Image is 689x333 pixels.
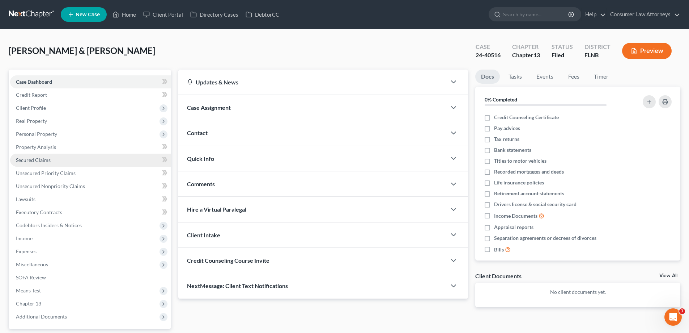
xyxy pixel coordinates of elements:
[552,43,573,51] div: Status
[140,8,187,21] a: Client Portal
[16,157,51,163] span: Secured Claims
[16,79,52,85] span: Case Dashboard
[512,51,540,59] div: Chapter
[607,8,680,21] a: Consumer Law Attorneys
[494,146,531,154] span: Bank statements
[16,170,76,176] span: Unsecured Priority Claims
[16,261,48,267] span: Miscellaneous
[494,201,577,208] span: Drivers license & social security card
[16,196,35,202] span: Lawsuits
[16,287,41,294] span: Means Test
[10,193,171,206] a: Lawsuits
[494,190,564,197] span: Retirement account statements
[16,118,47,124] span: Real Property
[503,8,569,21] input: Search by name...
[16,131,57,137] span: Personal Property
[76,12,100,17] span: New Case
[485,96,517,103] strong: 0% Completed
[679,308,685,314] span: 1
[584,51,611,59] div: FLNB
[494,136,519,143] span: Tax returns
[481,288,675,296] p: No client documents yet.
[494,246,504,253] span: Bills
[187,282,288,289] span: NextMessage: Client Text Notifications
[512,43,540,51] div: Chapter
[503,70,528,84] a: Tasks
[10,88,171,101] a: Credit Report
[582,8,606,21] a: Help
[622,43,672,59] button: Preview
[10,75,171,88] a: Case Dashboard
[16,209,62,215] span: Executory Contracts
[109,8,140,21] a: Home
[494,157,546,165] span: Titles to motor vehicles
[494,125,520,132] span: Pay advices
[562,70,585,84] a: Fees
[242,8,283,21] a: DebtorCC
[187,104,231,111] span: Case Assignment
[16,105,46,111] span: Client Profile
[588,70,614,84] a: Timer
[16,300,41,307] span: Chapter 13
[187,180,215,187] span: Comments
[584,43,611,51] div: District
[494,224,533,231] span: Appraisal reports
[10,167,171,180] a: Unsecured Priority Claims
[16,92,47,98] span: Credit Report
[10,141,171,154] a: Property Analysis
[10,180,171,193] a: Unsecured Nonpriority Claims
[10,154,171,167] a: Secured Claims
[476,43,501,51] div: Case
[494,114,559,121] span: Credit Counseling Certificate
[659,273,677,278] a: View All
[475,272,522,280] div: Client Documents
[533,51,540,58] span: 13
[187,129,208,136] span: Contact
[494,212,537,220] span: Income Documents
[16,144,56,150] span: Property Analysis
[187,78,438,86] div: Updates & News
[16,183,85,189] span: Unsecured Nonpriority Claims
[187,155,214,162] span: Quick Info
[531,70,559,84] a: Events
[16,248,37,254] span: Expenses
[494,179,544,186] span: Life insurance policies
[494,234,596,242] span: Separation agreements or decrees of divorces
[552,51,573,59] div: Filed
[16,235,33,241] span: Income
[476,51,501,59] div: 24-40516
[9,45,155,56] span: [PERSON_NAME] & [PERSON_NAME]
[187,206,246,213] span: Hire a Virtual Paralegal
[16,222,82,228] span: Codebtors Insiders & Notices
[187,232,220,238] span: Client Intake
[187,257,269,264] span: Credit Counseling Course Invite
[187,8,242,21] a: Directory Cases
[475,70,500,84] a: Docs
[664,308,682,326] iframe: Intercom live chat
[16,313,67,320] span: Additional Documents
[10,271,171,284] a: SOFA Review
[494,168,564,175] span: Recorded mortgages and deeds
[16,274,46,280] span: SOFA Review
[10,206,171,219] a: Executory Contracts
